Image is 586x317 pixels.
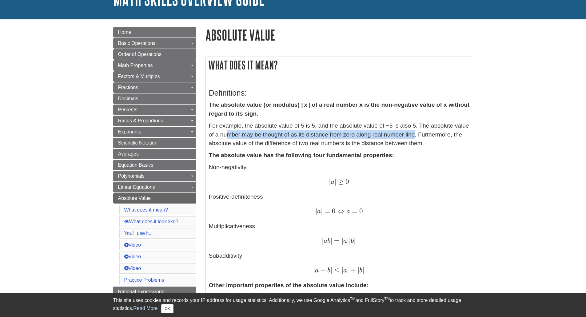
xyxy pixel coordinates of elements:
[118,151,139,157] span: Averages
[206,57,473,73] h2: What does it mean?
[332,236,340,245] span: =
[113,193,196,204] a: Absolute Value
[209,121,470,148] p: For example, the absolute value of 5 is 5, and the absolute value of −5 is also 5. The absolute v...
[322,236,324,245] span: |
[118,74,160,79] span: Factors & Multiples
[315,267,319,274] span: a
[209,101,470,117] strong: The absolute value (or modulus) | x | of a real number x is the non-negative value of x without r...
[118,30,131,35] span: Home
[315,207,317,215] span: |
[323,207,330,215] span: =
[118,118,163,123] span: Ratios & Proportions
[354,236,356,245] span: |
[349,266,356,274] span: +
[113,93,196,104] a: Decimals
[332,266,340,274] span: ≤
[113,116,196,126] a: Ratios & Proportions
[331,179,334,185] span: a
[113,138,196,148] a: Scientific Notation
[336,177,344,186] span: ≥
[113,60,196,71] a: Math Properties
[118,41,156,46] span: Basic Operations
[124,207,168,212] a: What does it mean?
[124,219,178,224] a: What does it look like?
[385,297,390,301] sup: TM
[118,196,151,201] span: Absolute Value
[324,238,327,244] span: a
[118,96,138,101] span: Decimals
[113,82,196,93] a: Fractions
[357,207,363,215] span: 0
[334,177,336,186] span: |
[343,238,347,244] span: a
[362,266,364,274] span: |
[330,266,332,274] span: |
[118,129,142,134] span: Exponents
[347,236,349,245] span: |
[113,287,196,297] a: Rational Expressions
[344,177,349,186] span: 0
[345,208,350,215] span: a
[113,127,196,137] a: Exponents
[349,236,351,245] span: |
[124,254,141,259] a: Video
[118,107,138,112] span: Percents
[329,177,331,186] span: |
[359,267,362,274] span: b
[124,266,141,271] a: Video
[113,171,196,181] a: Polynomials
[326,267,330,274] span: b
[350,297,355,301] sup: TM
[341,266,343,274] span: |
[209,89,470,97] h3: Definitions:
[118,173,145,179] span: Polynomials
[161,304,173,313] button: Close
[321,207,323,215] span: |
[330,236,332,245] span: |
[118,52,161,57] span: Order of Operations
[113,182,196,192] a: Linear Equations
[347,266,349,274] span: |
[357,266,359,274] span: |
[317,208,321,215] span: a
[118,85,138,90] span: Fractions
[113,149,196,159] a: Averages
[118,289,164,294] span: Rational Expressions
[343,267,347,274] span: a
[351,238,354,244] span: b
[209,152,394,158] strong: The absolute value has the following four fundamental properties:
[336,207,345,215] span: ⇔
[319,266,326,274] span: +
[350,207,357,215] span: =
[113,27,196,38] a: Home
[124,277,164,283] a: Practice Problems
[118,63,153,68] span: Math Properties
[118,140,157,145] span: Scientific Notation
[124,231,153,236] a: You'll use it...
[124,242,141,248] a: Video
[113,71,196,82] a: Factors & Multiples
[209,282,369,288] strong: Other important properties of the absolute value include:
[113,38,196,49] a: Basic Operations
[341,236,343,245] span: |
[209,163,470,275] p: Non-negativity Positive-definiteness Multiplicativeness Subadditivity
[118,162,153,168] span: Equation Basics
[133,306,157,311] a: Read More
[113,297,473,313] div: This site uses cookies and records your IP address for usage statistics. Additionally, we use Goo...
[118,184,155,190] span: Linear Equations
[327,238,330,244] span: b
[205,27,473,43] h1: Absolute Value
[113,105,196,115] a: Percents
[330,207,336,215] span: 0
[113,160,196,170] a: Equation Basics
[313,266,315,274] span: |
[113,49,196,60] a: Order of Operations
